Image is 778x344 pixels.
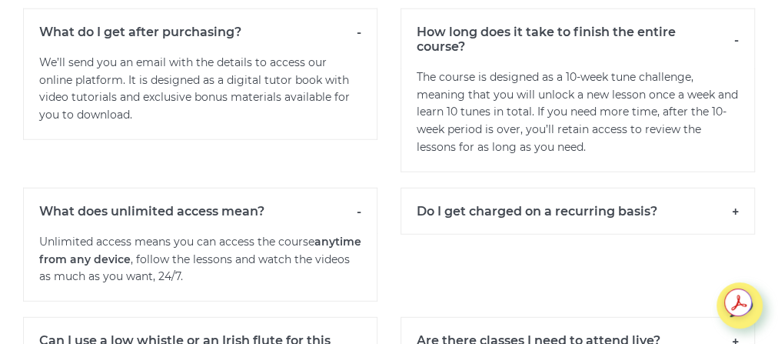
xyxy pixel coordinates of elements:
[716,282,763,322] img: chat.svg
[401,8,755,69] h6: How long does it take to finish the entire course?
[401,188,755,235] h6: Do I get charged on a recurring basis?
[39,235,361,266] strong: anytime from any device
[23,54,377,140] p: We’ll send you an email with the details to access our online platform. It is designed as a digit...
[23,233,377,302] p: Unlimited access means you can access the course , follow the lessons and watch the videos as muc...
[401,68,755,172] p: The course is designed as a 10-week tune challenge, meaning that you will unlock a new lesson onc...
[23,8,377,55] h6: What do I get after purchasing?
[23,188,377,234] h6: What does unlimited access mean?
